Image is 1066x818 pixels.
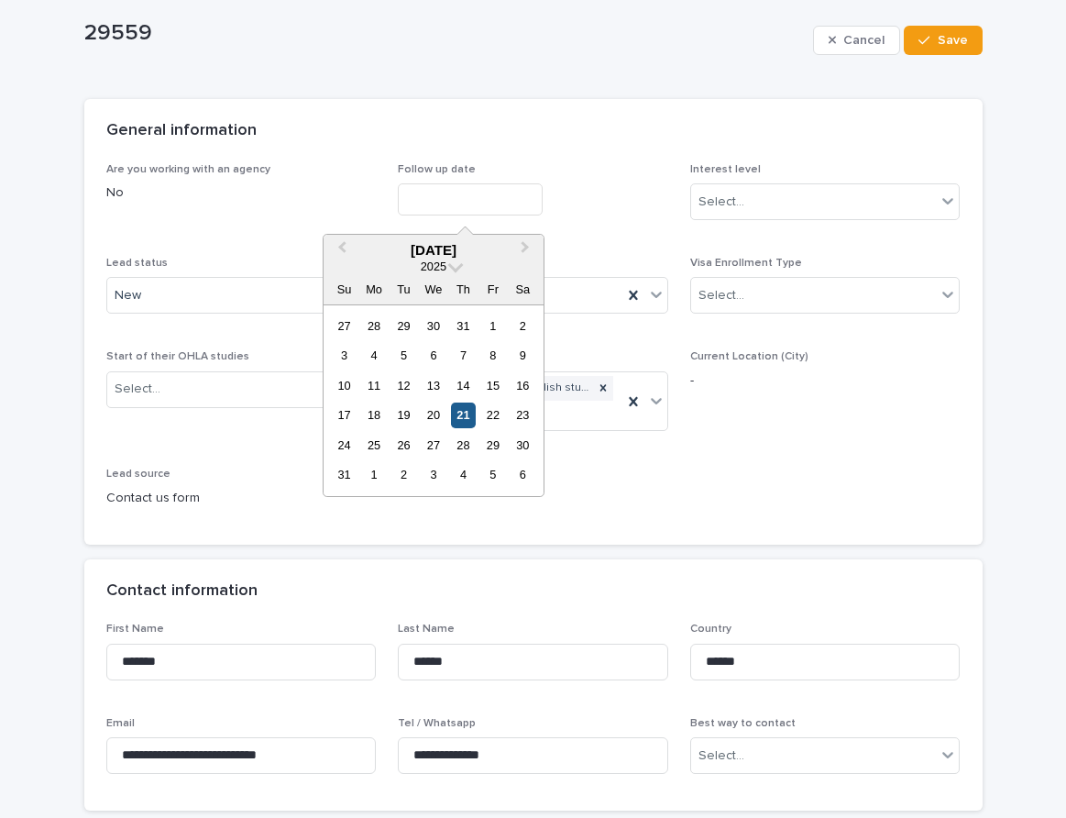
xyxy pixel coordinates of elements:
p: Contact us form [106,489,377,508]
button: Cancel [813,26,901,55]
div: Choose Tuesday, July 29th, 2025 [391,314,416,338]
div: Choose Sunday, August 17th, 2025 [332,403,357,427]
button: Next Month [512,237,542,266]
div: Choose Friday, September 5th, 2025 [480,462,505,487]
span: Are you working with an agency [106,164,270,175]
div: Choose Tuesday, August 12th, 2025 [391,373,416,398]
div: Sa [511,277,535,302]
p: - [690,371,961,391]
div: Choose Thursday, August 7th, 2025 [451,343,476,368]
span: Start of their OHLA studies [106,351,249,362]
div: Choose Monday, September 1st, 2025 [361,462,386,487]
div: Choose Monday, August 25th, 2025 [361,433,386,458]
div: Choose Thursday, August 21st, 2025 [451,403,476,427]
span: New [115,286,141,305]
p: 29559 [84,20,806,47]
span: 2025 [421,260,446,273]
span: Email [106,718,135,729]
div: Select... [115,380,160,399]
button: Previous Month [325,237,355,266]
div: Tu [391,277,416,302]
div: [DATE] [324,242,544,259]
p: No [106,183,377,203]
div: Choose Sunday, August 10th, 2025 [332,373,357,398]
span: Best way to contact [690,718,796,729]
span: Save [938,34,968,47]
div: Choose Monday, August 18th, 2025 [361,403,386,427]
div: Choose Thursday, September 4th, 2025 [451,462,476,487]
div: Fr [480,277,505,302]
div: month 2025-08 [329,311,537,490]
div: Choose Monday, July 28th, 2025 [361,314,386,338]
span: First Name [106,624,164,635]
h2: Contact information [106,581,258,602]
span: Tel / Whatsapp [398,718,476,729]
span: Lead source [106,469,170,480]
div: Choose Wednesday, August 27th, 2025 [421,433,445,458]
div: Choose Tuesday, September 2nd, 2025 [391,462,416,487]
div: Choose Sunday, August 3rd, 2025 [332,343,357,368]
div: We [421,277,445,302]
span: Lead status [106,258,168,269]
div: Choose Wednesday, August 13th, 2025 [421,373,445,398]
div: Select... [698,193,744,212]
button: Save [904,26,982,55]
div: Choose Wednesday, August 20th, 2025 [421,403,445,427]
div: Choose Thursday, August 28th, 2025 [451,433,476,458]
div: Th [451,277,476,302]
span: Last Name [398,624,455,635]
div: Choose Friday, August 15th, 2025 [480,373,505,398]
div: Choose Saturday, August 23rd, 2025 [511,403,535,427]
div: Choose Friday, August 22nd, 2025 [480,403,505,427]
span: Visa Enrollment Type [690,258,802,269]
div: Choose Monday, August 11th, 2025 [361,373,386,398]
div: Choose Saturday, August 30th, 2025 [511,433,535,458]
div: Choose Friday, August 8th, 2025 [480,343,505,368]
div: Choose Saturday, September 6th, 2025 [511,462,535,487]
div: Choose Tuesday, August 5th, 2025 [391,343,416,368]
div: Su [332,277,357,302]
div: Select... [698,746,744,766]
div: Choose Sunday, August 24th, 2025 [332,433,357,458]
div: Choose Sunday, July 27th, 2025 [332,314,357,338]
div: Choose Saturday, August 16th, 2025 [511,373,535,398]
div: Choose Saturday, August 2nd, 2025 [511,314,535,338]
div: Choose Tuesday, August 26th, 2025 [391,433,416,458]
div: Choose Monday, August 4th, 2025 [361,343,386,368]
div: Choose Friday, August 29th, 2025 [480,433,505,458]
span: Current Location (City) [690,351,808,362]
div: Choose Thursday, July 31st, 2025 [451,314,476,338]
div: Choose Saturday, August 9th, 2025 [511,343,535,368]
div: Choose Wednesday, September 3rd, 2025 [421,462,445,487]
div: Choose Wednesday, August 6th, 2025 [421,343,445,368]
div: Choose Friday, August 1st, 2025 [480,314,505,338]
div: Mo [361,277,386,302]
div: Choose Wednesday, July 30th, 2025 [421,314,445,338]
div: Select... [698,286,744,305]
span: Follow up date [398,164,476,175]
div: Choose Thursday, August 14th, 2025 [451,373,476,398]
h2: General information [106,121,257,141]
div: Choose Sunday, August 31st, 2025 [332,462,357,487]
span: Country [690,624,731,635]
span: Cancel [843,34,885,47]
div: Choose Tuesday, August 19th, 2025 [391,403,416,427]
span: Interest level [690,164,761,175]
